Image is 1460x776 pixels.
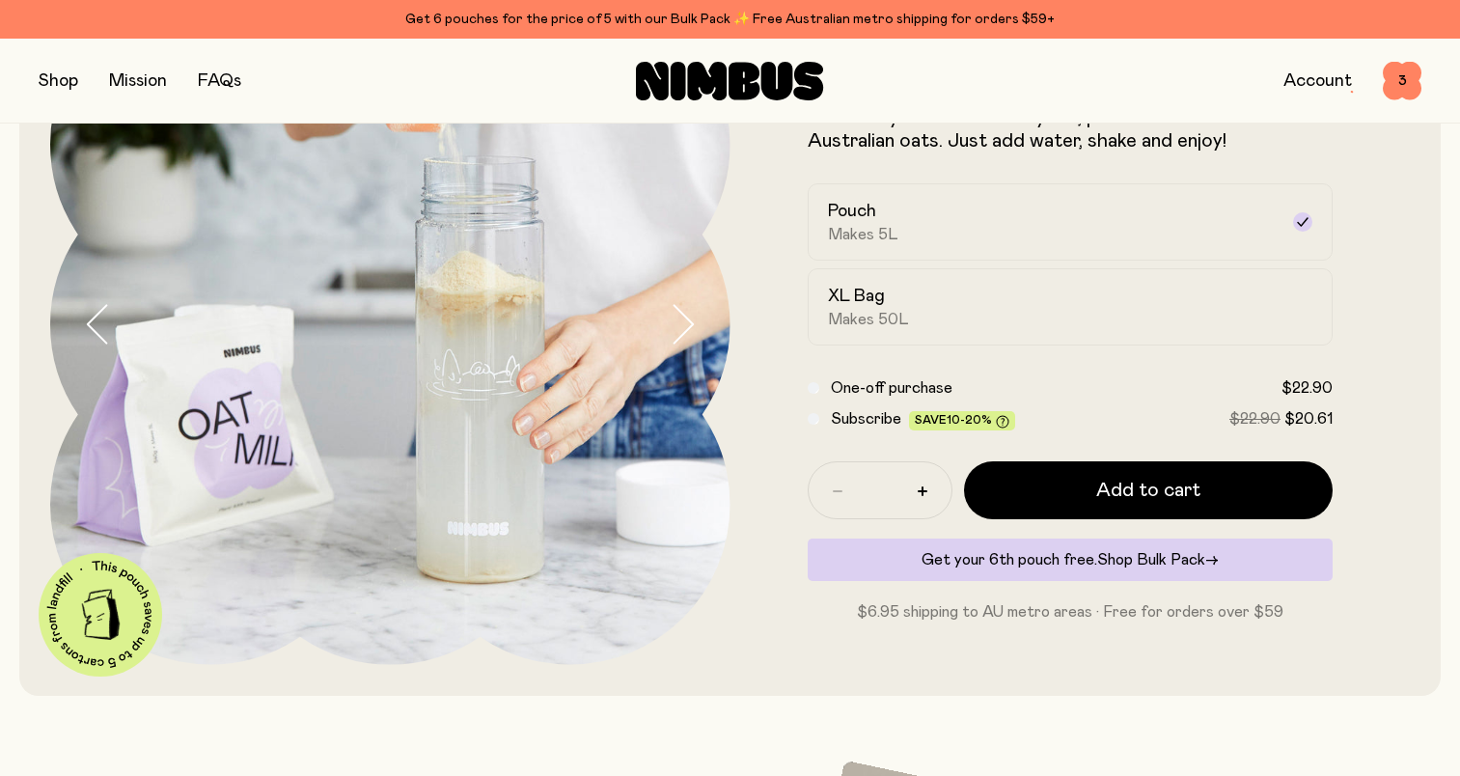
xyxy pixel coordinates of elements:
span: Makes 5L [828,225,898,244]
button: 3 [1383,62,1421,100]
span: Makes 50L [828,310,909,329]
span: One-off purchase [831,380,952,396]
span: Shop Bulk Pack [1097,552,1205,568]
h2: XL Bag [828,285,885,308]
a: Account [1283,72,1352,90]
button: Add to cart [964,461,1334,519]
div: Get your 6th pouch free. [808,539,1334,581]
a: Mission [109,72,167,90]
span: Save [915,414,1009,429]
span: $22.90 [1281,380,1333,396]
span: $22.90 [1229,411,1281,427]
p: A naturally sweet & creamy mix, packed with fresh Australian oats. Just add water, shake and enjoy! [808,106,1334,152]
span: Subscribe [831,411,901,427]
h2: Pouch [828,200,876,223]
span: 10-20% [947,414,992,426]
div: Get 6 pouches for the price of 5 with our Bulk Pack ✨ Free Australian metro shipping for orders $59+ [39,8,1421,31]
span: $20.61 [1284,411,1333,427]
a: FAQs [198,72,241,90]
p: $6.95 shipping to AU metro areas · Free for orders over $59 [808,600,1334,624]
a: Shop Bulk Pack→ [1097,552,1219,568]
span: Add to cart [1096,477,1200,504]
